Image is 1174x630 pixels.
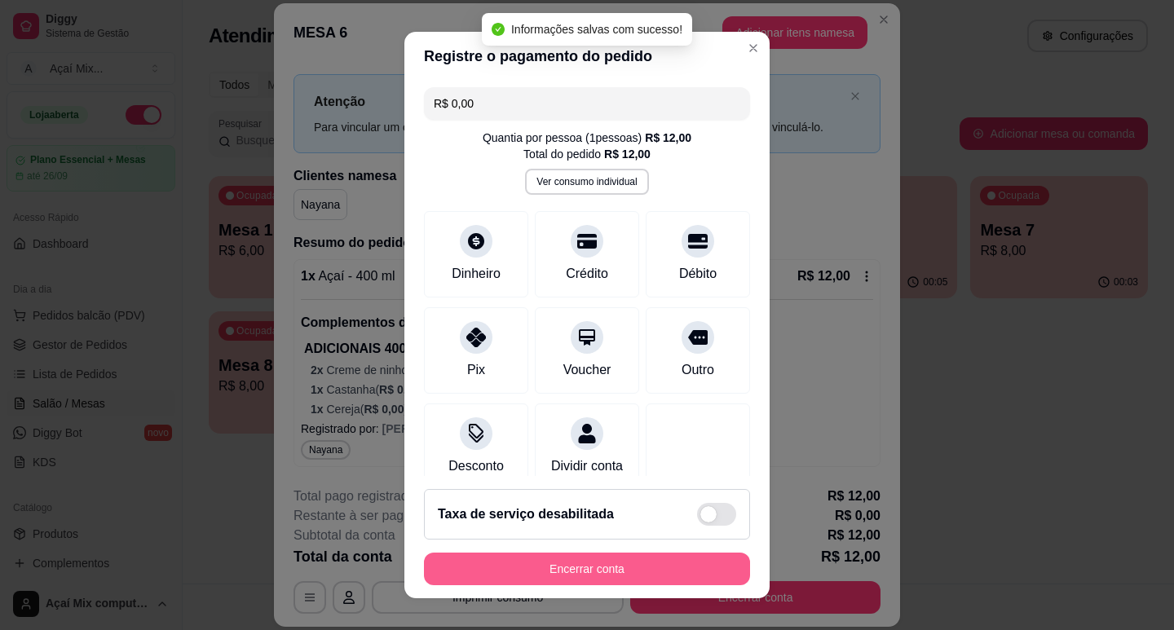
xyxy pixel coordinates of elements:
input: Ex.: hambúrguer de cordeiro [434,87,740,120]
div: Voucher [563,360,611,380]
div: Desconto [448,456,504,476]
header: Registre o pagamento do pedido [404,32,770,81]
button: Ver consumo individual [525,169,648,195]
button: Encerrar conta [424,553,750,585]
div: R$ 12,00 [645,130,691,146]
div: Pix [467,360,485,380]
h2: Taxa de serviço desabilitada [438,504,614,524]
button: Close [740,35,766,61]
div: Dividir conta [551,456,623,476]
div: R$ 12,00 [604,146,651,162]
div: Dinheiro [452,264,501,284]
span: check-circle [492,23,505,36]
div: Quantia por pessoa ( 1 pessoas) [483,130,691,146]
div: Débito [679,264,717,284]
div: Total do pedido [523,146,651,162]
div: Crédito [566,264,608,284]
span: Informações salvas com sucesso! [511,23,682,36]
div: Outro [682,360,714,380]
